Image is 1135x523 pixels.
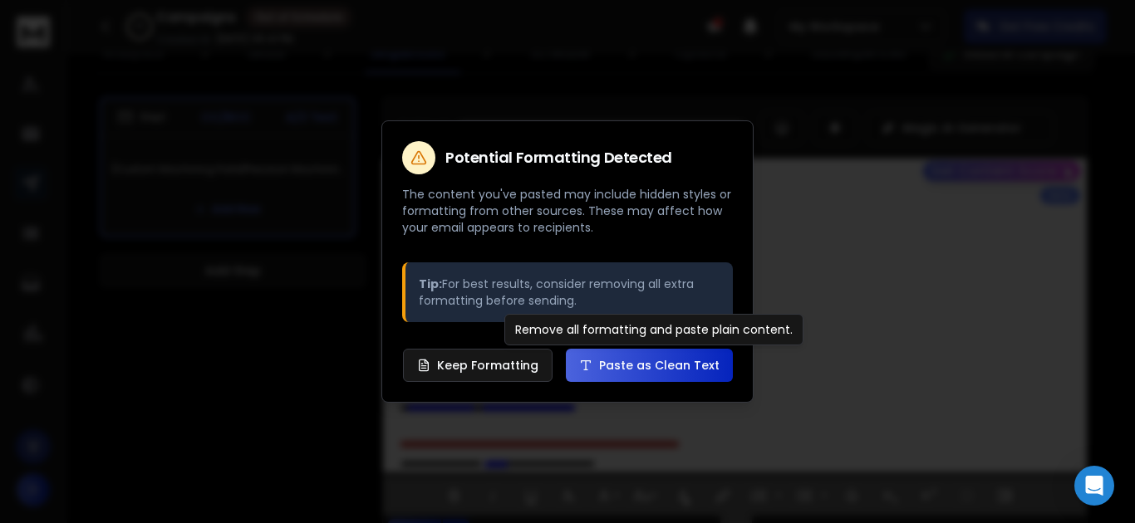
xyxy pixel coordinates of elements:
button: Keep Formatting [403,349,553,382]
h2: Potential Formatting Detected [445,150,672,165]
p: The content you've pasted may include hidden styles or formatting from other sources. These may a... [402,186,733,236]
div: Remove all formatting and paste plain content. [504,314,803,345]
p: For best results, consider removing all extra formatting before sending. [419,276,720,309]
button: Paste as Clean Text [566,349,733,382]
strong: Tip: [419,276,442,292]
div: Open Intercom Messenger [1074,466,1114,506]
